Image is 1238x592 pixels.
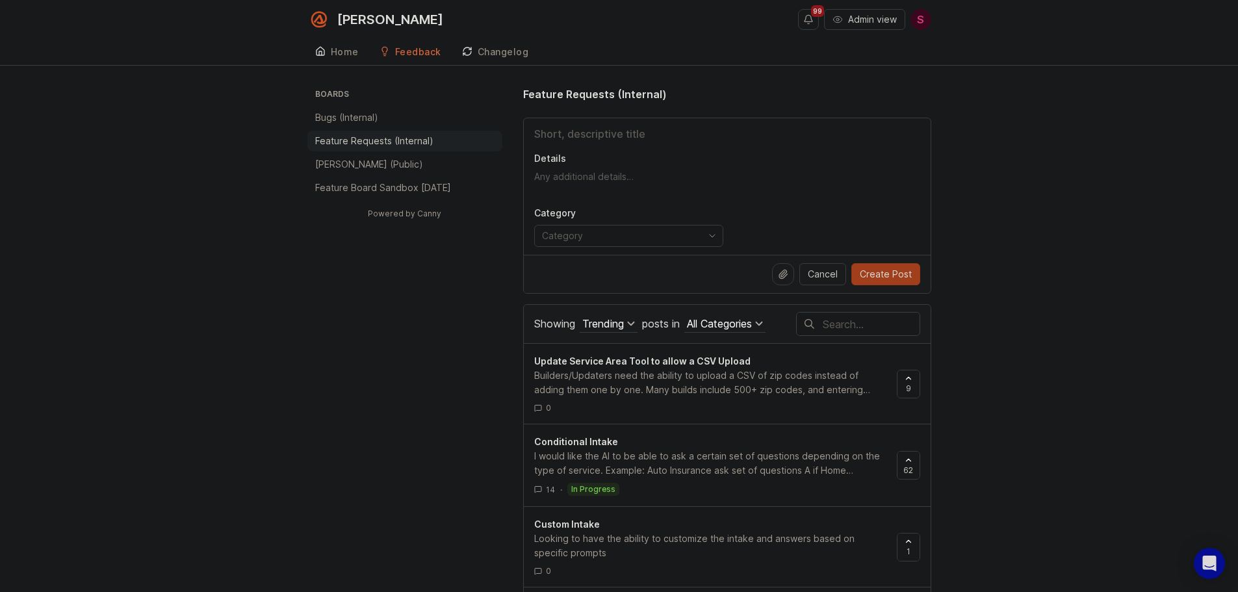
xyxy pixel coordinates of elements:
[560,484,562,495] div: ·
[684,315,766,333] button: posts in
[897,533,920,561] button: 1
[897,451,920,480] button: 62
[580,315,638,333] button: Showing
[542,229,701,243] input: Category
[571,484,615,495] p: in progress
[331,47,359,57] div: Home
[811,5,824,17] span: 99
[534,126,920,142] input: Title
[687,316,752,331] div: All Categories
[851,263,920,285] button: Create Post
[582,316,624,331] div: Trending
[848,13,897,26] span: Admin view
[906,383,911,394] span: 9
[546,565,551,576] span: 0
[546,402,551,413] span: 0
[534,368,886,397] div: Builders/Updaters need the ability to upload a CSV of zip codes instead of adding them one by one...
[534,225,723,247] div: toggle menu
[824,9,905,30] button: Admin view
[523,86,667,102] h1: Feature Requests (Internal)
[534,449,886,478] div: I would like the AI to be able to ask a certain set of questions depending on the type of service...
[534,435,897,496] a: Conditional IntakeI would like the AI to be able to ask a certain set of questions depending on t...
[534,519,600,530] span: Custom Intake
[534,532,886,560] div: Looking to have the ability to customize the intake and answers based on specific prompts
[307,131,502,151] a: Feature Requests (Internal)
[799,263,846,285] button: Cancel
[702,231,723,241] svg: toggle icon
[808,268,838,281] span: Cancel
[315,181,451,194] p: Feature Board Sandbox [DATE]
[546,484,555,495] span: 14
[823,317,920,331] input: Search…
[315,158,423,171] p: [PERSON_NAME] (Public)
[307,177,502,198] a: Feature Board Sandbox [DATE]
[307,8,331,31] img: Smith.ai logo
[307,107,502,128] a: Bugs (Internal)
[372,39,449,66] a: Feedback
[315,111,378,124] p: Bugs (Internal)
[897,370,920,398] button: 9
[1194,548,1225,579] div: Open Intercom Messenger
[642,317,680,330] span: posts in
[860,268,912,281] span: Create Post
[534,317,575,330] span: Showing
[903,465,913,476] span: 62
[534,436,618,447] span: Conditional Intake
[307,154,502,175] a: [PERSON_NAME] (Public)
[478,47,529,57] div: Changelog
[534,152,920,165] p: Details
[315,135,433,148] p: Feature Requests (Internal)
[798,9,819,30] button: Notifications
[307,39,367,66] a: Home
[534,207,723,220] p: Category
[534,355,751,367] span: Update Service Area Tool to allow a CSV Upload
[907,546,910,557] span: 1
[395,47,441,57] div: Feedback
[366,206,443,221] a: Powered by Canny
[337,13,443,26] div: [PERSON_NAME]
[917,12,924,27] span: S
[534,354,897,413] a: Update Service Area Tool to allow a CSV UploadBuilders/Updaters need the ability to upload a CSV ...
[910,9,931,30] button: S
[534,170,920,196] textarea: Details
[454,39,537,66] a: Changelog
[534,517,897,576] a: Custom IntakeLooking to have the ability to customize the intake and answers based on specific pr...
[313,86,502,105] h3: Boards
